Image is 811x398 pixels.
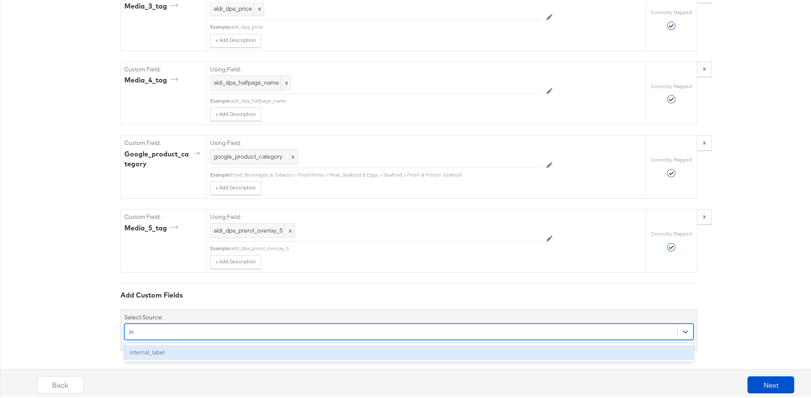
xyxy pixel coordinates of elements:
[124,147,203,167] div: google_product_category
[231,96,541,103] div: aldi_dpa_halfpage_name
[703,63,706,71] strong: x
[124,343,693,358] div: internal_label
[651,229,692,236] label: Correctly Mapped
[210,106,261,119] button: + Add Description
[210,96,231,103] div: Example:
[697,133,712,149] button: x
[280,74,291,88] span: x
[210,22,231,29] div: Example:
[124,137,203,145] label: Custom Field:
[697,207,712,223] button: x
[231,22,541,29] div: aldi_dpa_price
[747,374,794,392] button: Next
[124,211,203,219] label: Custom Field:
[214,151,282,159] span: google_product_category
[289,151,294,159] span: x
[210,137,541,145] label: Using Field:
[120,289,697,298] div: Add Custom Fields
[703,137,706,144] strong: x
[214,77,288,85] span: aldi_dpa_halfpage_name
[651,155,692,162] label: Correctly Mapped
[37,374,84,392] button: Back
[703,211,706,218] strong: x
[210,254,261,267] button: + Add Description
[214,3,261,11] span: aldi_dpa_price
[231,243,541,250] div: aldi_dpa_prerol_overlay_5
[210,170,231,177] div: Example:
[210,64,541,72] label: Using Field:
[124,221,181,231] div: media_5_tag
[231,170,541,177] div: Food, Beverages & Tobacco > Food Items > Meat, Seafood & Eggs > Seafood > Fresh & Frozen Seafood
[124,312,163,320] label: Select Source:
[124,74,181,83] div: media_4_tag
[210,211,541,219] label: Using Field:
[214,225,291,233] span: aldi_dpa_prerol_overlay_5
[210,32,261,46] button: + Add Description
[284,222,294,236] span: x
[124,64,203,72] label: Custom Field:
[210,180,261,193] button: + Add Description
[697,60,712,75] button: x
[651,7,692,14] label: Correctly Mapped
[651,81,692,88] label: Correctly Mapped
[210,243,231,250] div: Example:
